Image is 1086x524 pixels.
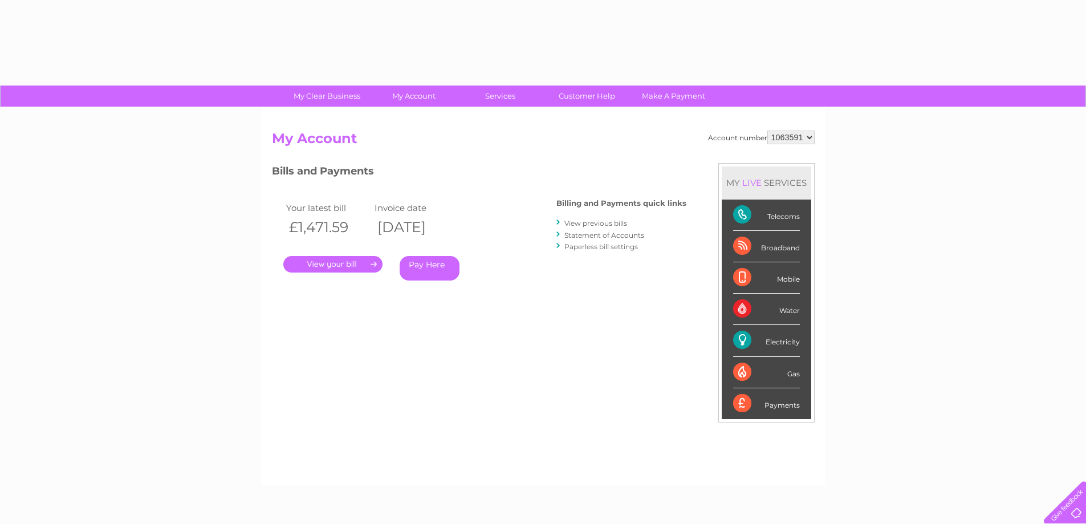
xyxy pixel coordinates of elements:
a: Customer Help [540,86,634,107]
a: Pay Here [400,256,459,281]
div: Payments [733,388,800,419]
div: Gas [733,357,800,388]
a: My Account [367,86,461,107]
a: Services [453,86,547,107]
th: [DATE] [372,216,460,239]
div: Electricity [733,325,800,356]
a: Paperless bill settings [564,242,638,251]
a: My Clear Business [280,86,374,107]
div: Water [733,294,800,325]
a: Statement of Accounts [564,231,644,239]
a: Make A Payment [627,86,721,107]
div: Mobile [733,262,800,294]
h4: Billing and Payments quick links [556,199,686,208]
div: Broadband [733,231,800,262]
h2: My Account [272,131,815,152]
td: Invoice date [372,200,460,216]
div: MY SERVICES [722,166,811,199]
th: £1,471.59 [283,216,372,239]
a: View previous bills [564,219,627,228]
div: Telecoms [733,200,800,231]
a: . [283,256,383,273]
td: Your latest bill [283,200,372,216]
div: LIVE [740,177,764,188]
div: Account number [708,131,815,144]
h3: Bills and Payments [272,163,686,183]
